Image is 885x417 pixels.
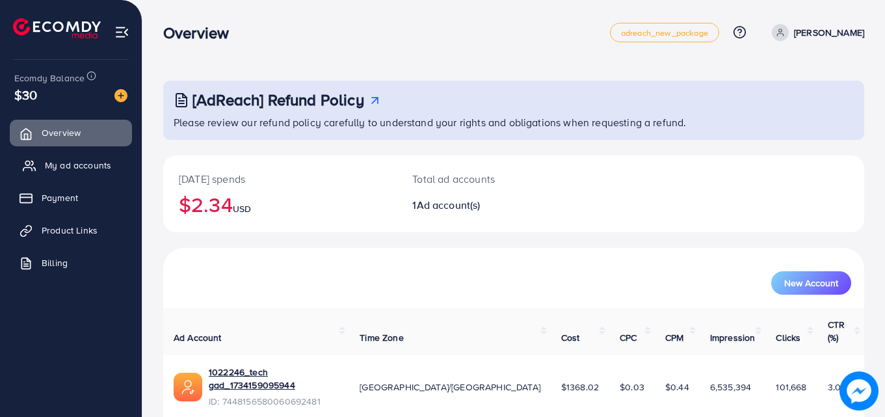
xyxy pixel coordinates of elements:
[610,23,719,42] a: adreach_new_package
[42,191,78,204] span: Payment
[14,72,85,85] span: Ecomdy Balance
[10,120,132,146] a: Overview
[412,171,557,187] p: Total ad accounts
[710,331,756,344] span: Impression
[10,217,132,243] a: Product Links
[174,331,222,344] span: Ad Account
[665,381,689,394] span: $0.44
[163,23,239,42] h3: Overview
[13,18,101,38] img: logo
[621,29,708,37] span: adreach_new_package
[114,89,127,102] img: image
[42,126,81,139] span: Overview
[179,192,381,217] h2: $2.34
[42,256,68,269] span: Billing
[839,371,878,410] img: image
[710,381,751,394] span: 6,535,394
[209,366,339,392] a: 1022246_tech gad_1734159095944
[417,198,481,212] span: Ad account(s)
[10,250,132,276] a: Billing
[620,381,644,394] span: $0.03
[620,331,637,344] span: CPC
[360,331,403,344] span: Time Zone
[233,202,251,215] span: USD
[360,381,540,394] span: [GEOGRAPHIC_DATA]/[GEOGRAPHIC_DATA]
[561,331,580,344] span: Cost
[114,25,129,40] img: menu
[10,152,132,178] a: My ad accounts
[42,224,98,237] span: Product Links
[776,381,806,394] span: 101,668
[561,381,599,394] span: $1368.02
[828,381,847,394] span: 3.05
[192,90,364,109] h3: [AdReach] Refund Policy
[209,395,339,408] span: ID: 7448156580060692481
[174,373,202,401] img: ic-ads-acc.e4c84228.svg
[174,114,856,130] p: Please review our refund policy carefully to understand your rights and obligations when requesti...
[45,159,111,172] span: My ad accounts
[179,171,381,187] p: [DATE] spends
[784,278,838,288] span: New Account
[14,85,37,104] span: $30
[771,271,851,295] button: New Account
[776,331,800,344] span: Clicks
[10,185,132,211] a: Payment
[665,331,683,344] span: CPM
[767,24,864,41] a: [PERSON_NAME]
[828,318,845,344] span: CTR (%)
[412,199,557,211] h2: 1
[794,25,864,40] p: [PERSON_NAME]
